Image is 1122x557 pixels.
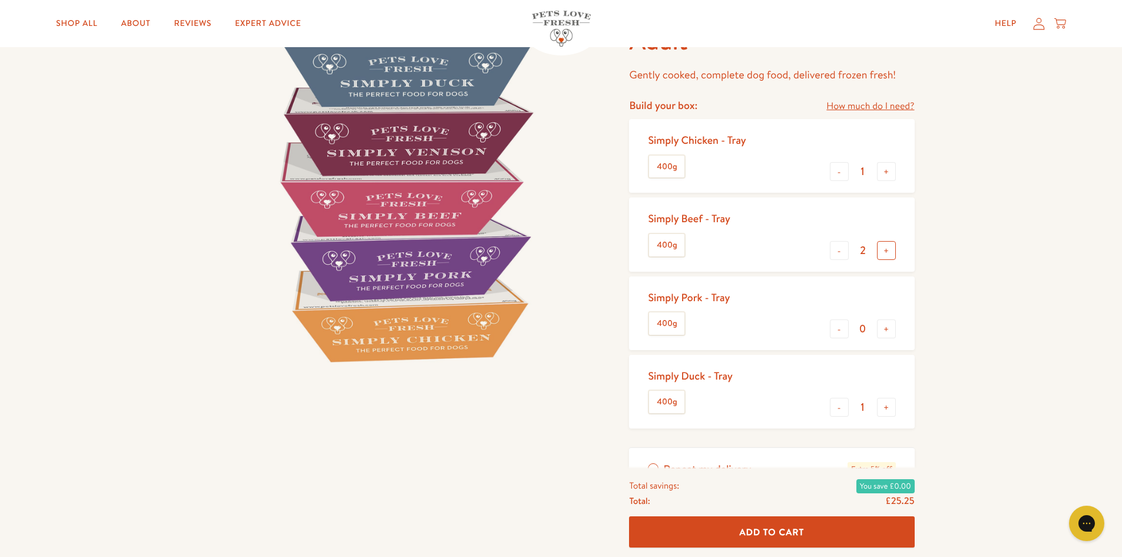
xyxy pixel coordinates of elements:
[648,212,730,225] div: Simply Beef - Tray
[856,479,915,493] span: You save £0.00
[830,162,849,181] button: -
[648,291,730,304] div: Simply Pork - Tray
[532,11,591,47] img: Pets Love Fresh
[629,66,914,84] p: Gently cooked, complete dog food, delivered frozen fresh!
[648,133,746,147] div: Simply Chicken - Tray
[47,12,107,35] a: Shop All
[826,98,914,114] a: How much do I need?
[649,391,684,413] label: 400g
[830,241,849,260] button: -
[649,312,684,335] label: 400g
[877,241,896,260] button: +
[111,12,160,35] a: About
[649,156,684,178] label: 400g
[830,319,849,338] button: -
[885,495,914,507] span: £25.25
[877,319,896,338] button: +
[649,234,684,256] label: 400g
[629,517,914,548] button: Add To Cart
[629,478,679,493] span: Total savings:
[663,462,751,477] span: Repeat my delivery
[165,12,221,35] a: Reviews
[629,493,650,509] span: Total:
[848,462,895,477] span: Extra 5% off
[830,398,849,417] button: -
[629,98,697,112] h4: Build your box:
[740,526,805,538] span: Add To Cart
[648,369,733,383] div: Simply Duck - Tray
[877,398,896,417] button: +
[1063,502,1110,545] iframe: Gorgias live chat messenger
[226,12,310,35] a: Expert Advice
[985,12,1026,35] a: Help
[877,162,896,181] button: +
